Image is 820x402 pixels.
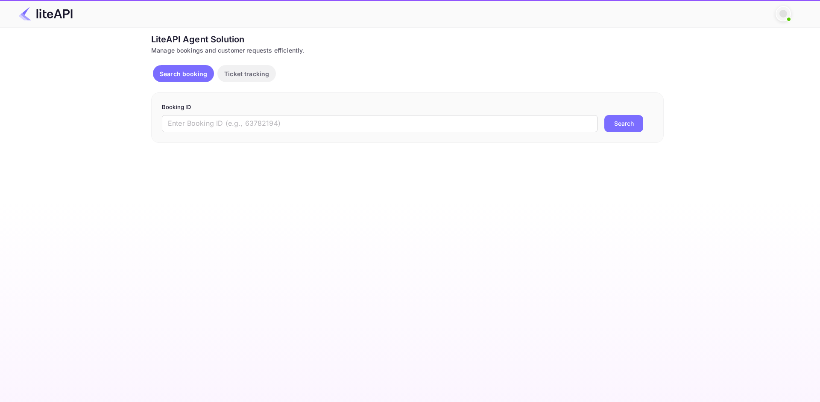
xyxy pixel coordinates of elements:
img: LiteAPI Logo [19,7,73,21]
p: Search booking [160,69,207,78]
div: LiteAPI Agent Solution [151,33,664,46]
p: Ticket tracking [224,69,269,78]
input: Enter Booking ID (e.g., 63782194) [162,115,597,132]
div: Manage bookings and customer requests efficiently. [151,46,664,55]
p: Booking ID [162,103,653,112]
button: Search [604,115,643,132]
